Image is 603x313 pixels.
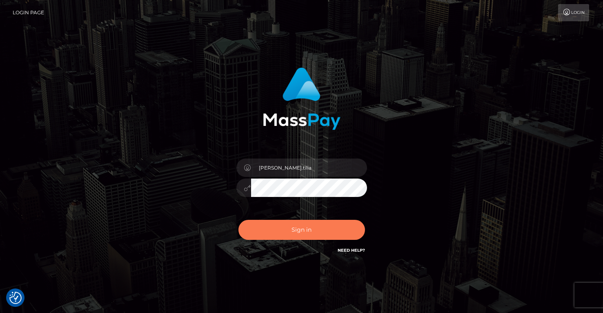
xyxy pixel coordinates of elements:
button: Consent Preferences [9,292,22,304]
input: Username... [251,159,367,177]
a: Login [558,4,589,21]
img: MassPay Login [263,67,340,130]
a: Login Page [13,4,44,21]
button: Sign in [238,220,365,240]
img: Revisit consent button [9,292,22,304]
a: Need Help? [338,248,365,253]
